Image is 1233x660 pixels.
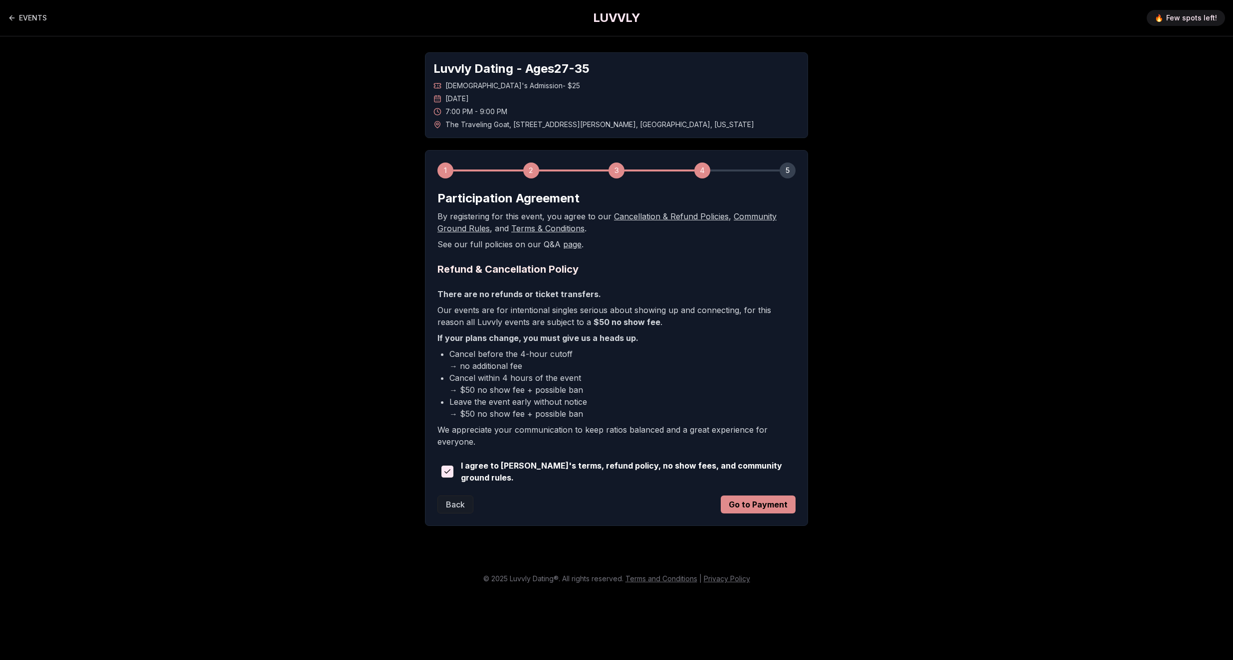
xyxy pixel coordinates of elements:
a: page [563,239,582,249]
span: Few spots left! [1166,13,1217,23]
a: Cancellation & Refund Policies [614,211,729,221]
div: 3 [609,163,624,178]
a: Privacy Policy [704,574,750,583]
p: If your plans change, you must give us a heads up. [437,332,796,344]
span: [DATE] [445,94,469,104]
span: [DEMOGRAPHIC_DATA]'s Admission - $25 [445,81,580,91]
div: 5 [780,163,796,178]
button: Back [437,495,473,513]
a: LUVVLY [593,10,640,26]
span: 🔥 [1155,13,1163,23]
h1: Luvvly Dating - Ages 27 - 35 [433,61,800,77]
li: Leave the event early without notice → $50 no show fee + possible ban [449,396,796,420]
span: | [699,574,702,583]
li: Cancel within 4 hours of the event → $50 no show fee + possible ban [449,372,796,396]
h2: Participation Agreement [437,190,796,206]
a: Back to events [8,8,47,28]
p: See our full policies on our Q&A . [437,238,796,250]
div: 2 [523,163,539,178]
div: 1 [437,163,453,178]
span: I agree to [PERSON_NAME]'s terms, refund policy, no show fees, and community ground rules. [461,460,796,484]
span: 7:00 PM - 9:00 PM [445,107,507,117]
p: There are no refunds or ticket transfers. [437,288,796,300]
p: Our events are for intentional singles serious about showing up and connecting, for this reason a... [437,304,796,328]
b: $50 no show fee [594,317,660,327]
button: Go to Payment [721,495,796,513]
li: Cancel before the 4-hour cutoff → no additional fee [449,348,796,372]
span: The Traveling Goat , [STREET_ADDRESS][PERSON_NAME] , [GEOGRAPHIC_DATA] , [US_STATE] [445,120,754,130]
a: Terms and Conditions [625,574,697,583]
a: Terms & Conditions [511,223,585,233]
p: By registering for this event, you agree to our , , and . [437,210,796,234]
p: We appreciate your communication to keep ratios balanced and a great experience for everyone. [437,424,796,448]
div: 4 [694,163,710,178]
h2: Refund & Cancellation Policy [437,262,796,276]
